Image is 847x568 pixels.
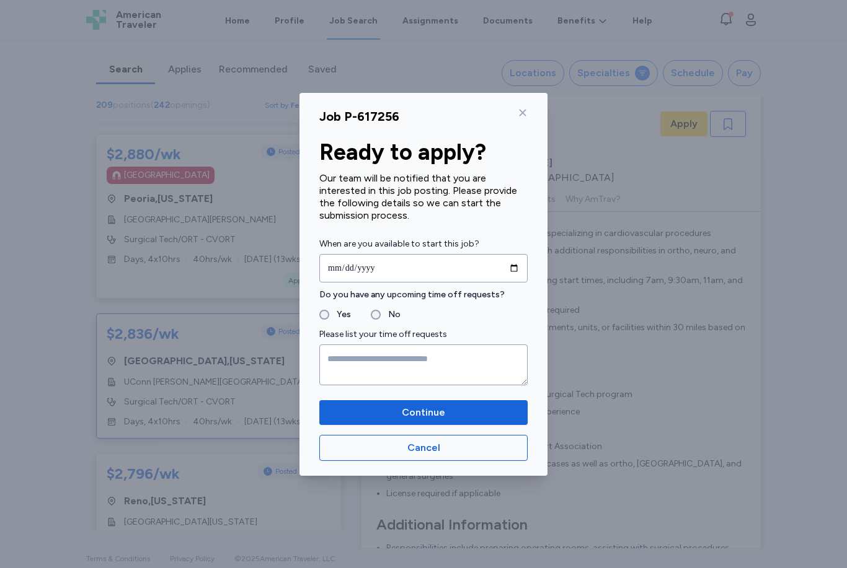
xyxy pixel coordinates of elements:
label: Yes [329,307,351,322]
button: Continue [319,400,528,425]
label: Do you have any upcoming time off requests? [319,287,528,302]
span: Continue [402,405,445,420]
button: Cancel [319,435,528,461]
div: Job P-617256 [319,108,399,125]
div: Our team will be notified that you are interested in this job posting. Please provide the followi... [319,172,528,222]
label: No [381,307,401,322]
label: Please list your time off requests [319,327,528,342]
label: When are you available to start this job? [319,237,528,251]
span: Cancel [407,440,440,455]
div: Ready to apply? [319,140,528,165]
